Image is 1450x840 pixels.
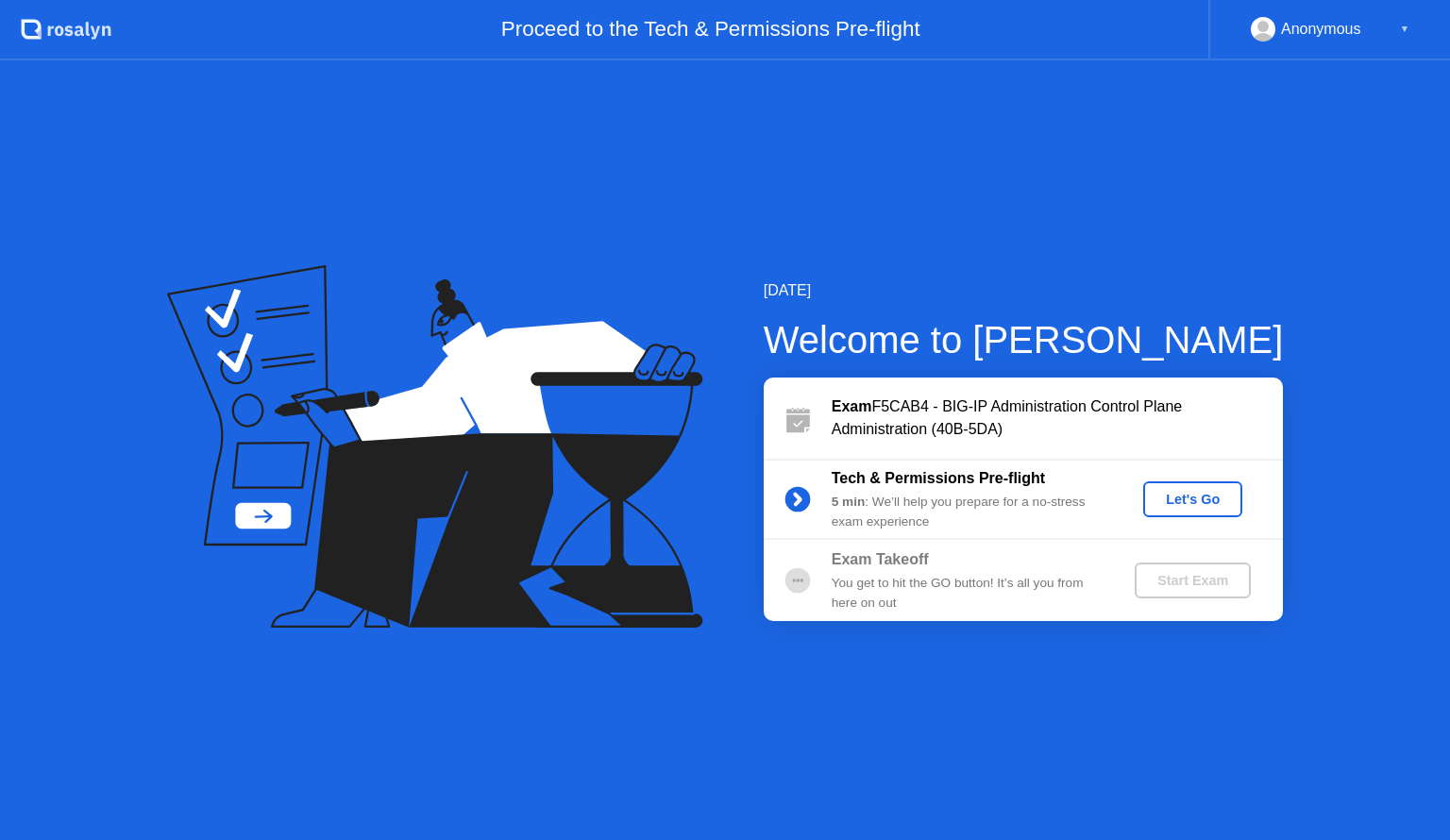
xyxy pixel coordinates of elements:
div: You get to hit the GO button! It’s all you from here on out [832,574,1104,613]
div: ▼ [1400,17,1409,42]
div: Welcome to [PERSON_NAME] [764,311,1284,368]
b: Exam [832,398,872,414]
button: Start Exam [1135,563,1251,598]
button: Let's Go [1143,481,1242,517]
div: : We’ll help you prepare for a no-stress exam experience [832,493,1104,531]
b: Tech & Permissions Pre-flight [832,470,1045,486]
b: Exam Takeoff [832,551,929,567]
div: Anonymous [1281,17,1361,42]
div: Let's Go [1151,492,1235,507]
div: Start Exam [1142,573,1243,588]
div: F5CAB4 - BIG-IP Administration Control Plane Administration (40B-5DA) [832,395,1283,441]
div: [DATE] [764,279,1284,302]
b: 5 min [832,495,866,509]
